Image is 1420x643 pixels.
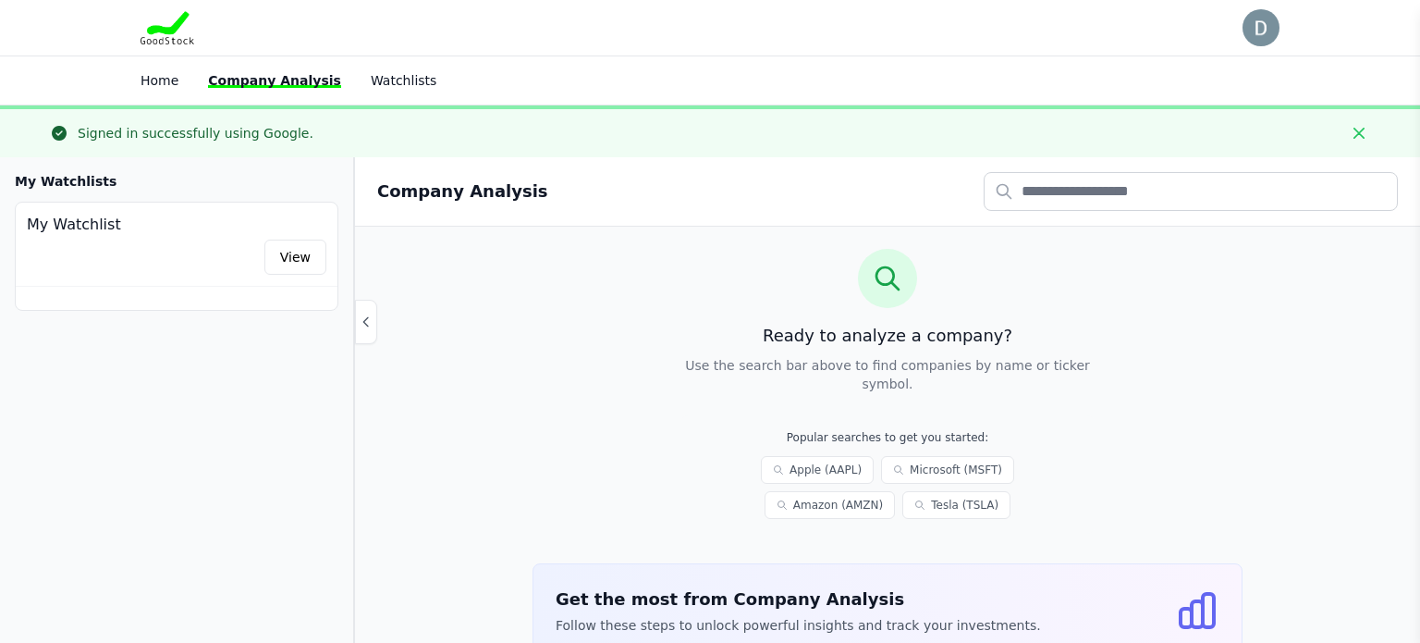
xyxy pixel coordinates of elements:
[556,587,1041,612] h3: Get the most from Company Analysis
[881,456,1014,484] a: Microsoft (MSFT)
[1344,118,1374,148] button: Close
[264,240,326,275] a: View
[78,124,313,142] div: Signed in successfully using Google.
[680,356,1095,393] p: Use the search bar above to find companies by name or ticker symbol.
[371,73,436,88] a: Watchlists
[765,491,895,519] a: Amazon (AMZN)
[761,456,874,484] a: Apple (AAPL)
[1242,9,1279,46] img: user photo
[532,323,1242,349] h3: Ready to analyze a company?
[27,214,326,236] h4: My Watchlist
[902,491,1010,519] a: Tesla (TSLA)
[208,73,341,88] a: Company Analysis
[695,430,1080,445] p: Popular searches to get you started:
[141,73,178,88] a: Home
[556,616,1041,635] p: Follow these steps to unlock powerful insights and track your investments.
[15,172,116,191] h3: My Watchlists
[141,11,194,44] img: Goodstock Logo
[377,179,548,204] h2: Company Analysis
